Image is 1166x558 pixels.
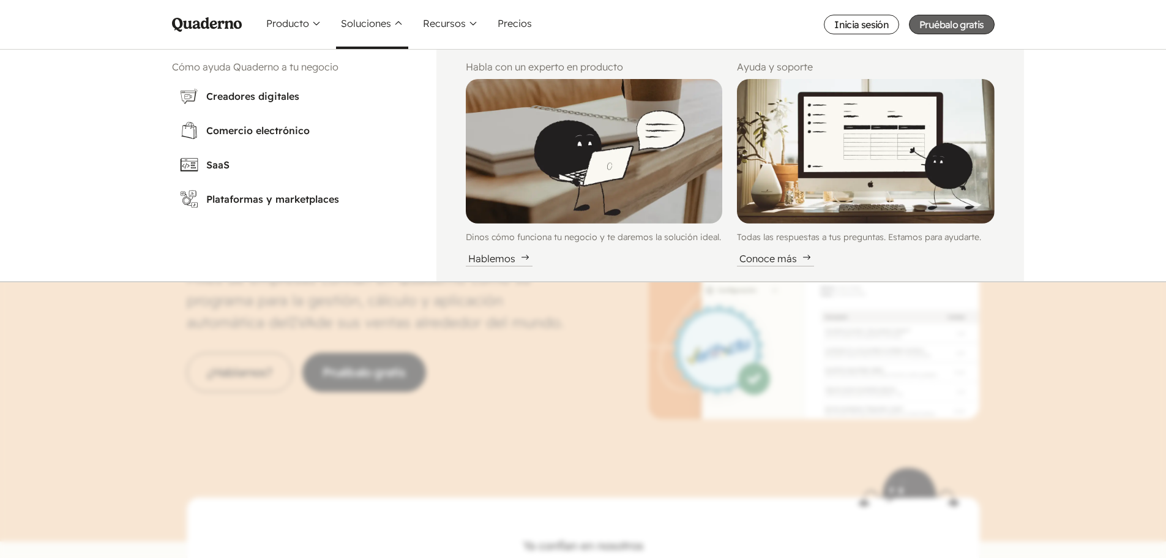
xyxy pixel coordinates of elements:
h3: Plataformas y marketplaces [206,192,400,206]
h2: Ayuda y soporte [737,59,994,74]
a: SaaS [172,148,407,182]
a: Inicia sesión [824,15,899,34]
a: Pruébalo gratis [909,15,994,34]
abbr: Software as a Service [206,159,230,171]
p: Todas las respuestas a tus preguntas. Estamos para ayudarte. [737,231,994,244]
p: Dinos cómo funciona tu negocio y te daremos la solución ideal. [466,231,723,244]
h3: Creadores digitales [206,89,400,104]
h3: Comercio electrónico [206,123,400,138]
a: Illustration of Qoodle reading from a laptopDinos cómo funciona tu negocio y te daremos la soluci... [466,79,723,266]
a: Creadores digitales [172,79,407,113]
h2: Cómo ayuda Quaderno a tu negocio [172,59,407,74]
h2: Habla con un experto en producto [466,59,723,74]
a: Illustration of Qoodle displaying an interface on a computerTodas las respuestas a tus preguntas.... [737,79,994,266]
a: Plataformas y marketplaces [172,182,407,216]
div: Conoce más [737,251,814,266]
img: Illustration of Qoodle reading from a laptop [466,79,723,224]
div: Hablemos [466,251,533,266]
a: Comercio electrónico [172,113,407,148]
img: Illustration of Qoodle displaying an interface on a computer [737,79,994,224]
